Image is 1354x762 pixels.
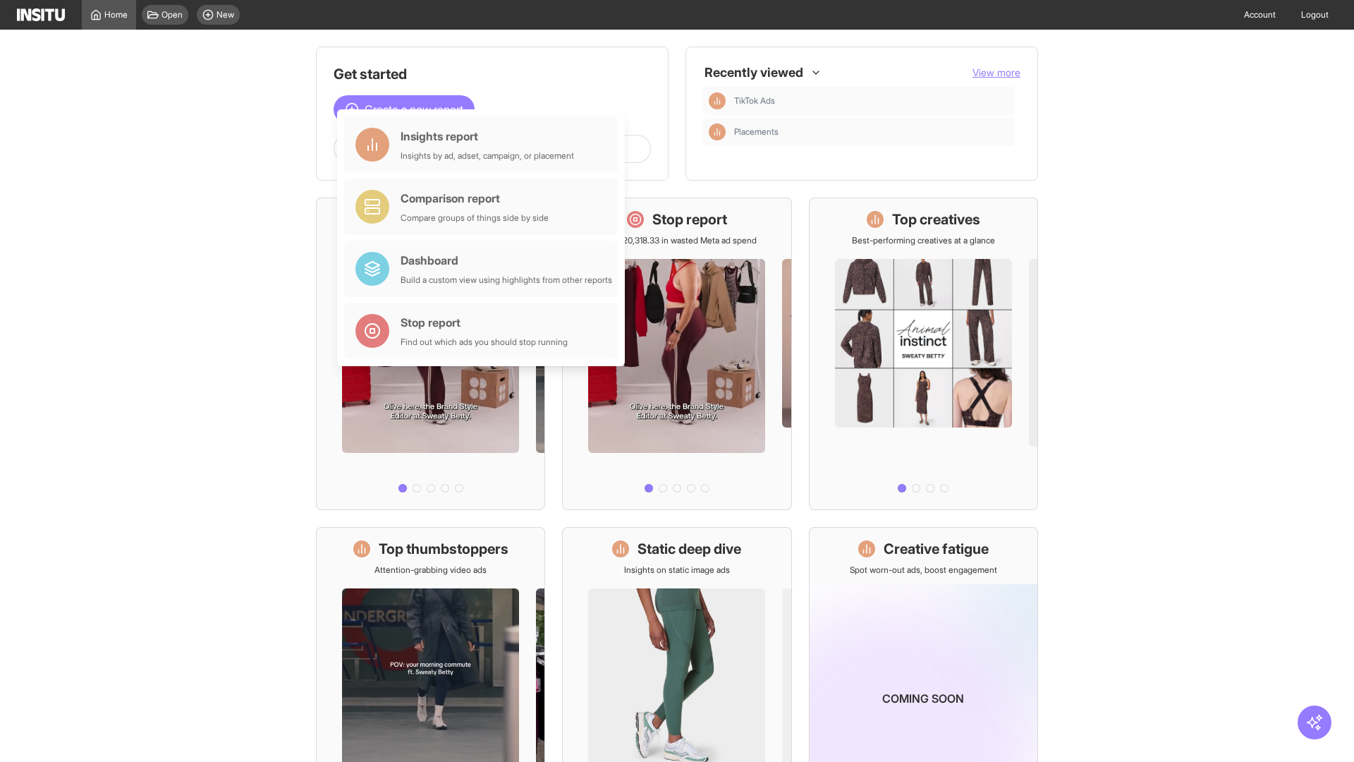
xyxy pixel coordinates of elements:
[562,198,791,510] a: Stop reportSave £20,318.33 in wasted Meta ad spend
[852,235,995,246] p: Best-performing creatives at a glance
[734,126,1009,138] span: Placements
[401,212,549,224] div: Compare groups of things side by side
[972,66,1020,80] button: View more
[401,190,549,207] div: Comparison report
[597,235,757,246] p: Save £20,318.33 in wasted Meta ad spend
[401,314,568,331] div: Stop report
[624,564,730,576] p: Insights on static image ads
[316,198,545,510] a: What's live nowSee all active ads instantly
[104,9,128,20] span: Home
[809,198,1038,510] a: Top creativesBest-performing creatives at a glance
[401,252,612,269] div: Dashboard
[734,95,1009,107] span: TikTok Ads
[401,150,574,162] div: Insights by ad, adset, campaign, or placement
[365,101,463,118] span: Create a new report
[401,337,568,348] div: Find out which ads you should stop running
[334,95,475,123] button: Create a new report
[17,8,65,21] img: Logo
[216,9,234,20] span: New
[401,128,574,145] div: Insights report
[734,95,775,107] span: TikTok Ads
[709,123,726,140] div: Insights
[638,539,741,559] h1: Static deep dive
[652,210,727,229] h1: Stop report
[401,274,612,286] div: Build a custom view using highlights from other reports
[379,539,508,559] h1: Top thumbstoppers
[374,564,487,576] p: Attention-grabbing video ads
[892,210,980,229] h1: Top creatives
[972,66,1020,78] span: View more
[334,64,651,84] h1: Get started
[161,9,183,20] span: Open
[734,126,779,138] span: Placements
[709,92,726,109] div: Insights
